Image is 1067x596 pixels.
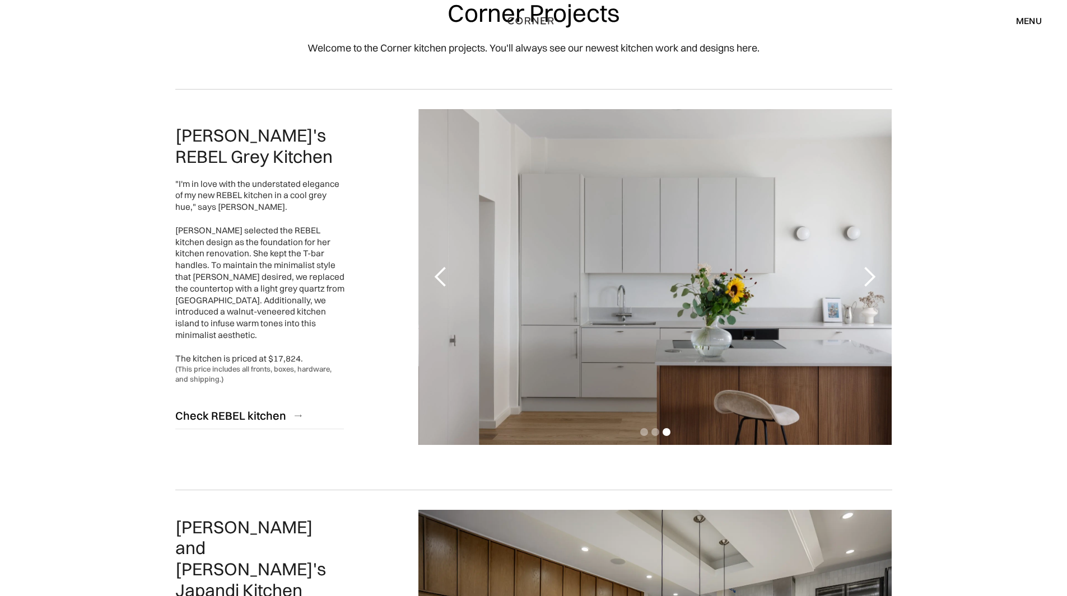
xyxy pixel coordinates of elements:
div: menu [1016,16,1042,25]
a: home [489,13,579,28]
h2: [PERSON_NAME]'s REBEL Grey Kitchen [175,125,344,167]
div: 3 of 3 [418,109,892,445]
div: previous slide [418,109,463,445]
p: Welcome to the Corner kitchen projects. You'll always see our newest kitchen work and designs here. [307,40,760,55]
div: carousel [418,109,892,445]
a: Check REBEL kitchen [175,402,344,429]
div: Show slide 2 of 3 [651,428,659,436]
div: next slide [847,109,892,445]
div: Show slide 3 of 3 [663,428,670,436]
div: Show slide 1 of 3 [640,428,648,436]
div: (This price includes all fronts, boxes, hardware, and shipping.) [175,364,344,384]
div: "I'm in love with the understated elegance of my new REBEL kitchen in a cool grey hue," says [PER... [175,179,344,365]
div: menu [1005,11,1042,30]
div: Check REBEL kitchen [175,408,286,423]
